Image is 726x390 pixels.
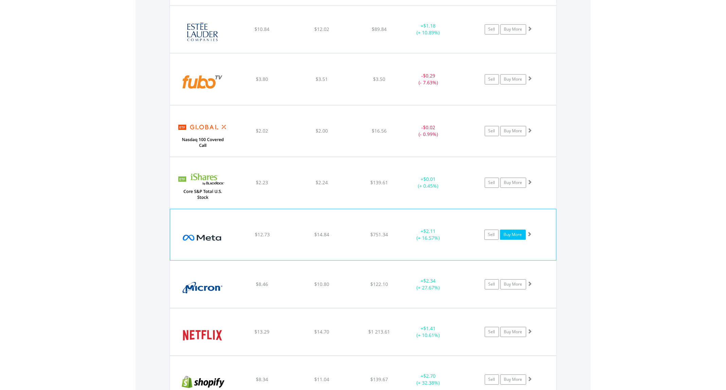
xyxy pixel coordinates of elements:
span: $0.29 [423,72,435,79]
a: Buy More [500,74,526,84]
span: $2.00 [316,128,328,134]
a: Sell [485,74,499,84]
div: + (+ 32.38%) [403,373,454,386]
img: EQU.US.QYLD.png [173,114,232,155]
span: $89.84 [372,26,387,32]
div: - (- 0.99%) [403,124,454,138]
a: Buy More [500,126,526,136]
span: $0.01 [424,176,436,182]
span: $139.67 [370,376,388,383]
span: $14.70 [314,328,329,335]
a: Sell [485,279,499,289]
div: + (+ 10.61%) [403,325,454,339]
span: $1.41 [424,325,436,332]
a: Sell [485,327,499,337]
span: $12.73 [255,231,270,238]
img: EQU.US.MU.png [173,269,232,306]
span: $12.02 [314,26,329,32]
span: $1 213.61 [368,328,390,335]
span: $16.56 [372,128,387,134]
a: Buy More [500,24,526,34]
a: Sell [485,24,499,34]
img: EQU.US.META.png [174,218,232,258]
span: $10.84 [254,26,269,32]
div: + (+ 10.89%) [403,22,454,36]
a: Buy More [500,327,526,337]
span: $10.80 [314,281,329,287]
span: $2.23 [256,179,268,186]
span: $3.50 [373,76,385,82]
span: $3.51 [316,76,328,82]
a: Buy More [500,279,526,289]
span: $8.34 [256,376,268,383]
span: $122.10 [370,281,388,287]
span: $3.80 [256,76,268,82]
span: $11.04 [314,376,329,383]
span: $2.70 [424,373,436,379]
img: EQU.US.NFLX.png [173,317,232,354]
img: EQU.US.ITOT.png [173,166,232,206]
div: + (+ 27.67%) [403,277,454,291]
span: $2.11 [423,228,436,234]
div: - (- 7.63%) [403,72,454,86]
span: $2.24 [316,179,328,186]
div: + (+ 0.45%) [403,176,454,189]
img: EQU.US.EL.png [173,14,232,51]
span: $1.18 [424,22,436,29]
div: + (+ 16.57%) [403,228,454,241]
a: Buy More [500,177,526,188]
a: Sell [484,230,499,240]
span: $8.46 [256,281,268,287]
a: Buy More [500,230,526,240]
a: Sell [485,374,499,385]
span: $2.02 [256,128,268,134]
span: $14.84 [314,231,329,238]
img: EQU.US.FUBO.png [173,62,232,103]
a: Sell [485,177,499,188]
span: $751.34 [370,231,388,238]
span: $0.02 [423,124,435,131]
span: $2.34 [424,277,436,284]
a: Buy More [500,374,526,385]
a: Sell [485,126,499,136]
span: $139.61 [370,179,388,186]
span: $13.29 [254,328,269,335]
